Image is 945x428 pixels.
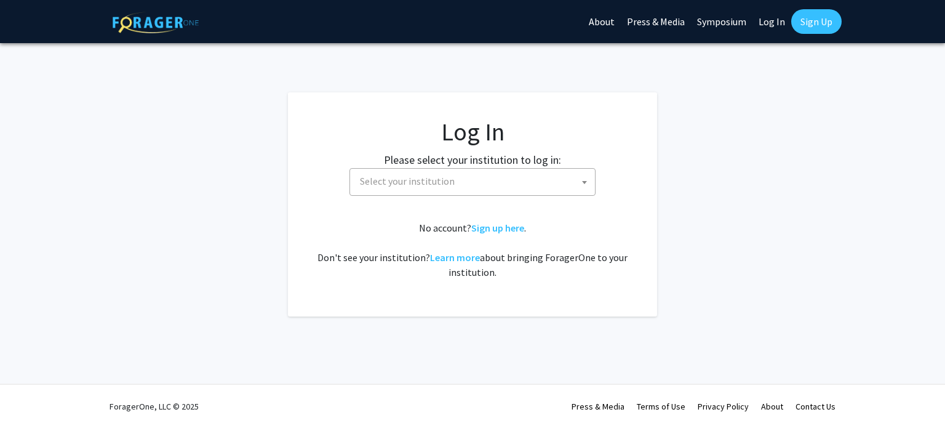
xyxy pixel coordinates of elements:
a: Terms of Use [637,401,685,412]
a: Privacy Policy [698,401,749,412]
div: No account? . Don't see your institution? about bringing ForagerOne to your institution. [313,220,632,280]
span: Select your institution [349,168,596,196]
a: Learn more about bringing ForagerOne to your institution [430,251,480,264]
span: Select your institution [355,169,595,194]
a: Sign up here [471,222,524,234]
span: Select your institution [360,175,455,187]
img: ForagerOne Logo [113,12,199,33]
div: ForagerOne, LLC © 2025 [110,385,199,428]
h1: Log In [313,117,632,147]
a: Press & Media [572,401,624,412]
a: About [761,401,783,412]
iframe: Chat [9,373,52,419]
a: Contact Us [795,401,835,412]
a: Sign Up [791,9,842,34]
label: Please select your institution to log in: [384,151,561,168]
